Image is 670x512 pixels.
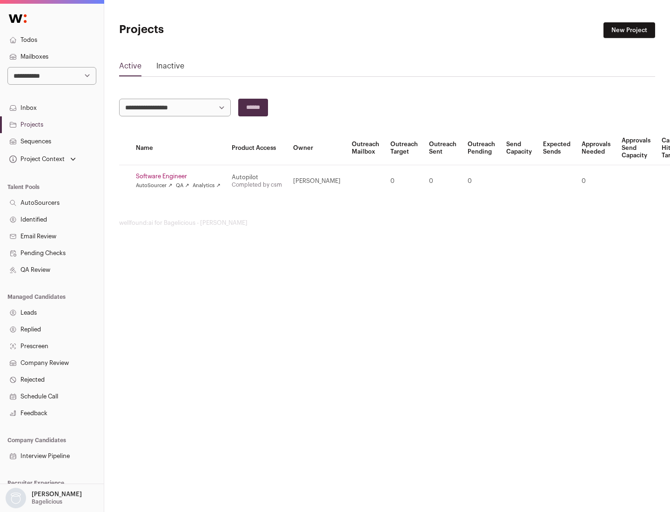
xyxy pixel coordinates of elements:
[346,131,385,165] th: Outreach Mailbox
[4,488,84,508] button: Open dropdown
[385,165,423,197] td: 0
[603,22,655,38] a: New Project
[176,182,189,189] a: QA ↗
[119,61,141,75] a: Active
[136,182,172,189] a: AutoSourcer ↗
[4,9,32,28] img: Wellfound
[232,182,282,188] a: Completed by csm
[130,131,226,165] th: Name
[119,219,655,227] footer: wellfound:ai for Bagelicious - [PERSON_NAME]
[6,488,26,508] img: nopic.png
[576,131,616,165] th: Approvals Needed
[616,131,656,165] th: Approvals Send Capacity
[156,61,184,75] a: Inactive
[423,165,462,197] td: 0
[462,165,501,197] td: 0
[537,131,576,165] th: Expected Sends
[462,131,501,165] th: Outreach Pending
[32,498,62,505] p: Bagelicious
[288,165,346,197] td: [PERSON_NAME]
[501,131,537,165] th: Send Capacity
[226,131,288,165] th: Product Access
[7,153,78,166] button: Open dropdown
[193,182,220,189] a: Analytics ↗
[232,174,282,181] div: Autopilot
[119,22,298,37] h1: Projects
[136,173,221,180] a: Software Engineer
[32,491,82,498] p: [PERSON_NAME]
[7,155,65,163] div: Project Context
[385,131,423,165] th: Outreach Target
[423,131,462,165] th: Outreach Sent
[576,165,616,197] td: 0
[288,131,346,165] th: Owner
